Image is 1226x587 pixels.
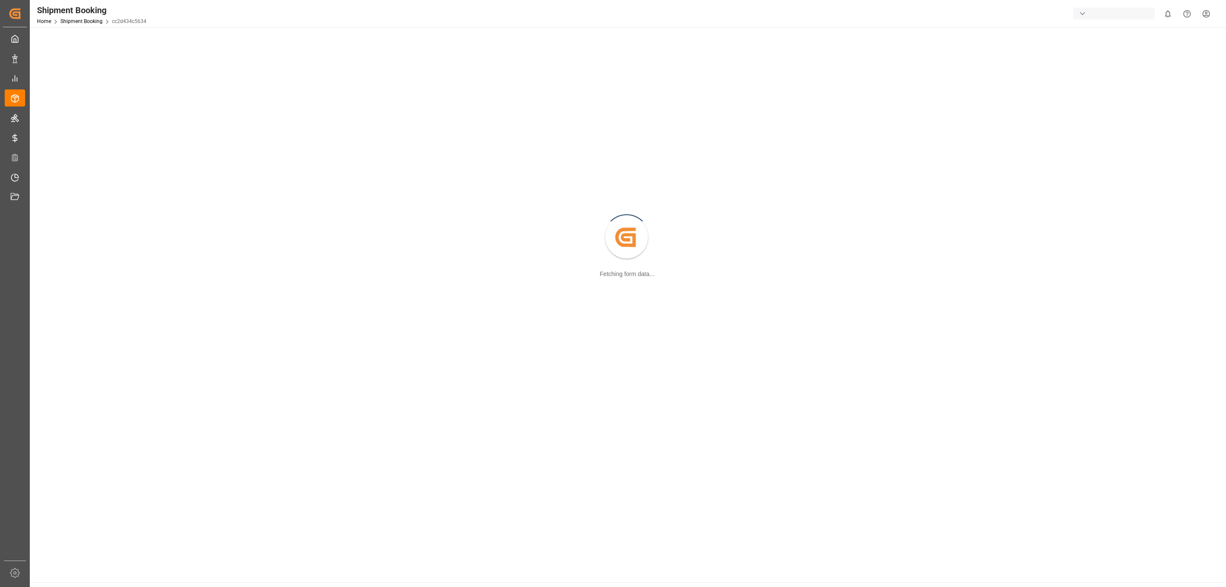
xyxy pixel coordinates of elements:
[60,18,103,24] a: Shipment Booking
[37,18,51,24] a: Home
[1158,4,1177,23] button: show 0 new notifications
[1177,4,1197,23] button: Help Center
[600,270,654,279] div: Fetching form data...
[37,4,146,17] div: Shipment Booking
